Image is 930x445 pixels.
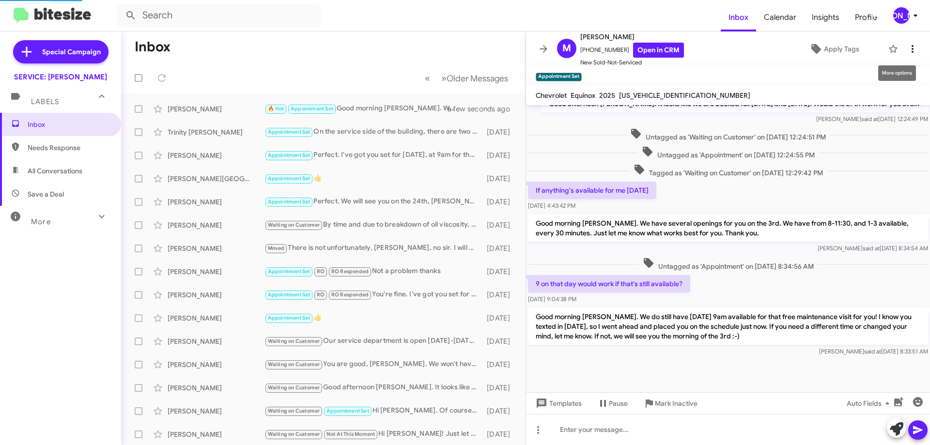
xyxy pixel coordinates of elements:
[655,395,697,412] span: Mark Inactive
[580,31,684,43] span: [PERSON_NAME]
[268,245,285,251] span: Moved
[268,431,320,437] span: Waiting on Customer
[168,267,264,276] div: [PERSON_NAME]
[268,175,310,182] span: Appointment Set
[447,73,508,84] span: Older Messages
[264,173,482,184] div: 👍
[863,245,880,252] span: said at
[425,72,430,84] span: «
[264,196,482,207] div: Perfect. We will see you on the 24th, [PERSON_NAME]. Thank you and have a wonderful day, sir.
[482,406,518,416] div: [DATE]
[264,266,482,277] div: Not a problem thanks
[168,313,264,323] div: [PERSON_NAME]
[268,292,310,298] span: Appointment Set
[28,120,110,129] span: Inbox
[482,430,518,439] div: [DATE]
[609,395,628,412] span: Pause
[528,182,656,199] p: If anything's available for me [DATE]
[441,72,447,84] span: »
[31,97,59,106] span: Labels
[534,395,582,412] span: Templates
[28,143,110,153] span: Needs Response
[599,91,615,100] span: 2025
[264,405,482,416] div: Hi [PERSON_NAME]. Of course we can get that rescheduled for y'all. My first opening is [DATE] at ...
[847,3,885,31] span: Profile
[435,68,514,88] button: Next
[268,129,310,135] span: Appointment Set
[526,395,589,412] button: Templates
[804,3,847,31] a: Insights
[268,106,284,112] span: 🔥 Hot
[482,313,518,323] div: [DATE]
[28,189,64,199] span: Save a Deal
[878,65,916,81] div: More options
[536,91,567,100] span: Chevrolet
[291,106,333,112] span: Appointment Set
[816,115,928,123] span: [PERSON_NAME] [DATE] 12:24:49 PM
[460,104,518,114] div: a few seconds ago
[264,336,482,347] div: Our service department is open [DATE]-[DATE], 730-530 and Saturdays from 8-3. We are booking into...
[268,338,320,344] span: Waiting on Customer
[528,308,928,345] p: Good morning [PERSON_NAME]. We do still have [DATE] 9am available for that free maintenance visit...
[580,43,684,58] span: [PHONE_NUMBER]
[885,7,919,24] button: [PERSON_NAME]
[482,337,518,346] div: [DATE]
[482,151,518,160] div: [DATE]
[268,152,310,158] span: Appointment Set
[168,174,264,184] div: [PERSON_NAME][GEOGRAPHIC_DATA]
[268,199,310,205] span: Appointment Set
[419,68,514,88] nav: Page navigation example
[619,91,750,100] span: [US_VEHICLE_IDENTIFICATION_NUMBER]
[528,202,575,209] span: [DATE] 4:43:42 PM
[893,7,910,24] div: [PERSON_NAME]
[589,395,635,412] button: Pause
[168,220,264,230] div: [PERSON_NAME]
[264,359,482,370] div: You are good, [PERSON_NAME]. We won't have anything [DATE], but we will have several openings [DA...
[268,384,320,391] span: Waiting on Customer
[331,292,369,298] span: RO Responded
[482,197,518,207] div: [DATE]
[839,395,901,412] button: Auto Fields
[482,244,518,253] div: [DATE]
[482,127,518,137] div: [DATE]
[528,215,928,242] p: Good morning [PERSON_NAME]. We have several openings for you on the 3rd. We have from 8-11:30, an...
[331,268,369,275] span: RO Responded
[168,151,264,160] div: [PERSON_NAME]
[264,126,482,138] div: On the service side of the building, there are two large bay doors. You can just pull through the...
[168,244,264,253] div: [PERSON_NAME]
[626,128,830,142] span: Untagged as 'Waiting on Customer' on [DATE] 12:24:51 PM
[482,383,518,393] div: [DATE]
[268,408,320,414] span: Waiting on Customer
[482,360,518,369] div: [DATE]
[168,430,264,439] div: [PERSON_NAME]
[326,408,369,414] span: Appointment Set
[264,219,482,230] div: By time and due to breakdown of oil viscosity, I would get it changed just within the next month ...
[168,337,264,346] div: [PERSON_NAME]
[633,43,684,58] a: Open in CRM
[168,197,264,207] div: [PERSON_NAME]
[482,267,518,276] div: [DATE]
[580,58,684,67] span: New Sold-Not-Serviced
[818,245,928,252] span: [PERSON_NAME] [DATE] 8:34:54 AM
[721,3,756,31] a: Inbox
[268,315,310,321] span: Appointment Set
[824,40,859,58] span: Apply Tags
[528,295,576,303] span: [DATE] 9:04:38 PM
[528,275,690,292] p: 9 on that day would work if that's still available?
[571,91,595,100] span: Equinox
[756,3,804,31] a: Calendar
[861,115,878,123] span: said at
[28,166,82,176] span: All Conversations
[482,220,518,230] div: [DATE]
[264,103,460,114] div: Good morning [PERSON_NAME]. We do still have [DATE] 9am available for that free maintenance visit...
[317,268,325,275] span: RO
[168,360,264,369] div: [PERSON_NAME]
[635,395,705,412] button: Mark Inactive
[268,222,320,228] span: Waiting on Customer
[784,40,883,58] button: Apply Tags
[264,429,482,440] div: Hi [PERSON_NAME]! Just let us know when you are ready and we will get you scheduled. We've been s...
[864,348,881,355] span: said at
